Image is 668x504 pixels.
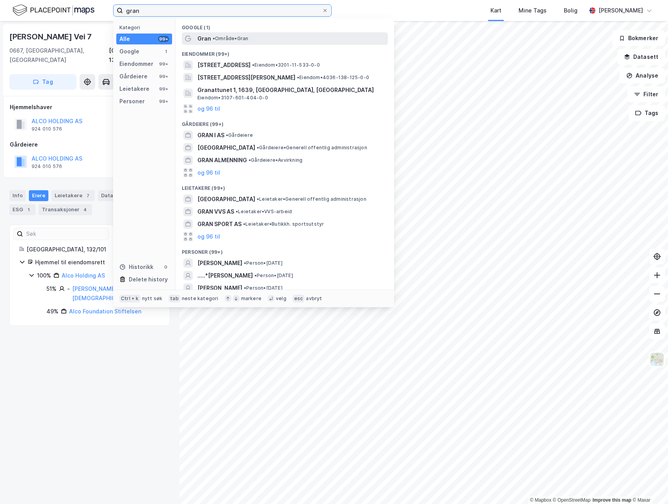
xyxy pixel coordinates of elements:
[257,196,366,202] span: Leietaker • Generell offentlig administrasjon
[249,157,302,163] span: Gårdeiere • Avvirkning
[176,115,394,129] div: Gårdeiere (99+)
[197,168,220,177] button: og 96 til
[129,275,168,284] div: Delete history
[257,145,367,151] span: Gårdeiere • Generell offentlig administrasjon
[119,25,172,30] div: Kategori
[197,195,255,204] span: [GEOGRAPHIC_DATA]
[293,295,305,302] div: esc
[98,190,137,201] div: Datasett
[197,60,250,70] span: [STREET_ADDRESS]
[197,258,242,268] span: [PERSON_NAME]
[226,132,228,138] span: •
[593,497,631,503] a: Improve this map
[32,126,62,132] div: 924 010 576
[163,48,169,55] div: 1
[197,95,268,101] span: Eiendom • 3107-601-404-0-0
[119,47,139,56] div: Google
[197,232,220,241] button: og 96 til
[197,271,253,280] span: .....*[PERSON_NAME]
[9,74,76,90] button: Tag
[25,206,32,214] div: 1
[32,163,62,170] div: 924 010 576
[213,35,215,41] span: •
[244,260,282,266] span: Person • [DATE]
[197,219,242,229] span: GRAN SPORT AS
[197,156,247,165] span: GRAN ALMENNING
[27,245,160,254] div: [GEOGRAPHIC_DATA], 132/101
[612,30,665,46] button: Bokmerker
[197,131,224,140] span: GRAN I AS
[530,497,551,503] a: Mapbox
[197,73,295,82] span: [STREET_ADDRESS][PERSON_NAME]
[9,190,26,201] div: Info
[109,46,170,65] div: [GEOGRAPHIC_DATA], 132/101
[9,204,36,215] div: ESG
[176,18,394,32] div: Google (1)
[176,45,394,59] div: Eiendommer (99+)
[650,352,664,367] img: Z
[236,209,292,215] span: Leietaker • VVS-arbeid
[12,4,94,17] img: logo.f888ab2527a4732fd821a326f86c7f29.svg
[197,85,385,95] span: Granattunet 1, 1639, [GEOGRAPHIC_DATA], [GEOGRAPHIC_DATA]
[627,87,665,102] button: Filter
[176,243,394,257] div: Personer (99+)
[243,221,324,227] span: Leietaker • Butikkh. sportsutstyr
[119,72,147,81] div: Gårdeiere
[629,467,668,504] iframe: Chat Widget
[236,209,238,214] span: •
[226,132,253,138] span: Gårdeiere
[119,34,130,44] div: Alle
[197,283,242,293] span: [PERSON_NAME]
[158,98,169,104] div: 99+
[39,204,92,215] div: Transaksjoner
[257,196,259,202] span: •
[9,46,109,65] div: 0667, [GEOGRAPHIC_DATA], [GEOGRAPHIC_DATA]
[244,285,246,291] span: •
[52,190,95,201] div: Leietakere
[617,49,665,65] button: Datasett
[158,73,169,80] div: 99+
[29,190,48,201] div: Eiere
[69,308,141,315] a: Alco Foundation Stiftelsen
[564,6,577,15] div: Bolig
[297,74,299,80] span: •
[553,497,591,503] a: OpenStreetMap
[629,105,665,121] button: Tags
[197,34,211,43] span: Gran
[197,104,220,113] button: og 96 til
[257,145,259,150] span: •
[244,285,282,291] span: Person • [DATE]
[158,61,169,67] div: 99+
[197,143,255,152] span: [GEOGRAPHIC_DATA]
[169,295,180,302] div: tab
[84,192,92,200] div: 7
[158,86,169,92] div: 99+
[620,68,665,83] button: Analyse
[23,228,108,240] input: Søk
[213,35,248,42] span: Område • Gran
[10,140,170,149] div: Gårdeiere
[9,30,93,43] div: [PERSON_NAME] Vei 7
[176,179,394,193] div: Leietakere (99+)
[629,467,668,504] div: Kontrollprogram for chat
[276,295,286,302] div: velg
[599,6,643,15] div: [PERSON_NAME]
[81,206,89,214] div: 4
[163,264,169,270] div: 0
[241,295,261,302] div: markere
[490,6,501,15] div: Kart
[119,84,149,94] div: Leietakere
[119,59,153,69] div: Eiendommer
[197,207,234,216] span: GRAN VVS AS
[297,74,369,81] span: Eiendom • 4036-138-125-0-0
[46,307,59,316] div: 49%
[35,258,160,267] div: Hjemmel til eiendomsrett
[37,271,51,280] div: 100%
[72,285,134,301] a: [PERSON_NAME] [DEMOGRAPHIC_DATA]
[254,272,293,279] span: Person • [DATE]
[158,36,169,42] div: 99+
[119,295,140,302] div: Ctrl + k
[244,260,246,266] span: •
[243,221,245,227] span: •
[306,295,322,302] div: avbryt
